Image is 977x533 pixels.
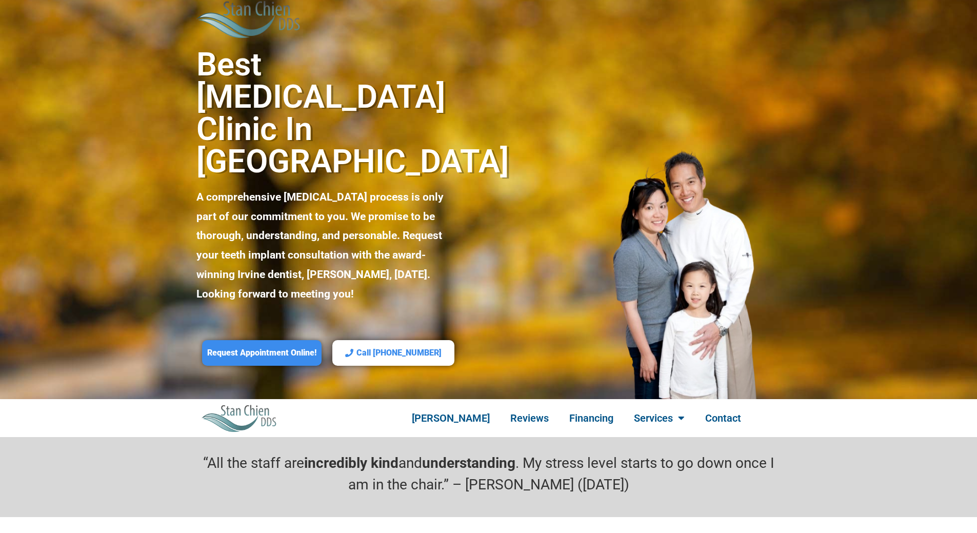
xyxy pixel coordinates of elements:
[695,406,751,430] a: Contact
[500,406,559,430] a: Reviews
[332,340,454,366] a: Call [PHONE_NUMBER]
[559,406,624,430] a: Financing
[196,452,781,496] p: “All the staff are and . My stress level starts to go down once I am in the chair.” – [PERSON_NAM...
[202,340,322,366] a: Request Appointment Online!
[356,348,442,359] span: Call [PHONE_NUMBER]
[624,406,695,430] a: Services
[196,188,460,304] p: A comprehensive [MEDICAL_DATA] process is only part of our commitment to you. We promise to be th...
[402,406,500,430] a: [PERSON_NAME]
[202,404,277,431] img: Stan Chien DDS Best Irvine Dentist Logo
[377,406,776,430] nav: Menu
[304,455,398,471] strong: incredibly kind
[422,455,515,471] strong: understanding
[207,348,316,359] span: Request Appointment Online!
[196,48,460,177] h2: Best [MEDICAL_DATA] Clinic in [GEOGRAPHIC_DATA]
